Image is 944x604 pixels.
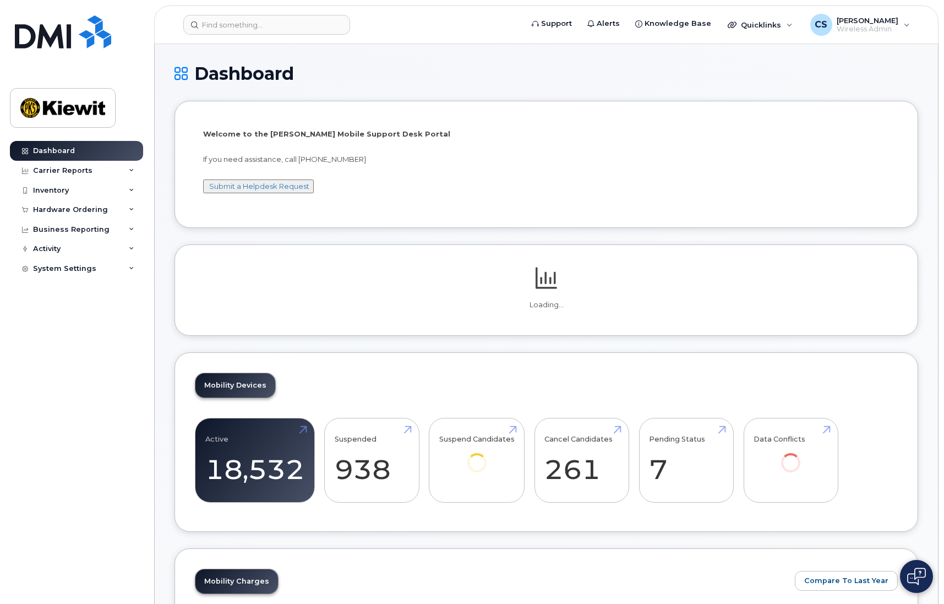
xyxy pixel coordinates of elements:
[203,179,314,193] button: Submit a Helpdesk Request
[754,424,828,487] a: Data Conflicts
[907,568,926,585] img: Open chat
[804,575,888,586] span: Compare To Last Year
[209,182,309,191] a: Submit a Helpdesk Request
[174,64,918,83] h1: Dashboard
[795,571,898,591] button: Compare To Last Year
[335,424,409,497] a: Suspended 938
[203,154,890,165] p: If you need assistance, call [PHONE_NUMBER]
[205,424,304,497] a: Active 18,532
[195,569,278,594] a: Mobility Charges
[649,424,723,497] a: Pending Status 7
[439,424,515,487] a: Suspend Candidates
[544,424,619,497] a: Cancel Candidates 261
[195,373,275,398] a: Mobility Devices
[195,300,898,310] p: Loading...
[203,129,890,139] p: Welcome to the [PERSON_NAME] Mobile Support Desk Portal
